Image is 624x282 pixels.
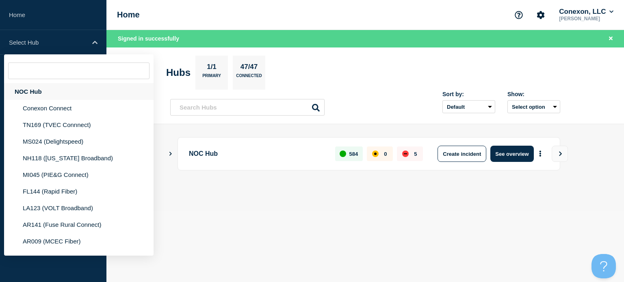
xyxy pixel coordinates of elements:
[606,34,616,43] button: Close banner
[552,146,568,162] button: View
[591,254,616,278] iframe: Help Scout Beacon - Open
[4,216,154,233] li: AR141 (Fuse Rural Connect)
[189,146,326,162] p: NOC Hub
[507,100,560,113] button: Select option
[204,63,220,73] p: 1/1
[202,73,221,82] p: Primary
[442,91,495,97] div: Sort by:
[349,151,358,157] p: 584
[9,39,87,46] p: Select Hub
[490,146,533,162] button: See overview
[507,91,560,97] div: Show:
[4,250,154,266] li: AR046 ([PERSON_NAME])
[414,151,417,157] p: 5
[4,133,154,150] li: MS024 (Delightspeed)
[372,151,379,157] div: affected
[236,73,262,82] p: Connected
[117,10,140,19] h1: Home
[166,67,191,78] h2: Hubs
[169,151,173,157] button: Show Connected Hubs
[118,35,179,42] span: Signed in successfully
[557,16,615,22] p: [PERSON_NAME]
[4,83,154,100] div: NOC Hub
[4,233,154,250] li: AR009 (MCEC Fiber)
[510,6,527,24] button: Support
[340,151,346,157] div: up
[557,8,615,16] button: Conexon, LLC
[384,151,387,157] p: 0
[442,100,495,113] select: Sort by
[170,99,325,116] input: Search Hubs
[4,100,154,116] li: Conexon Connect
[4,116,154,133] li: TN169 (TVEC Connnect)
[438,146,486,162] button: Create incident
[237,63,261,73] p: 47/47
[4,200,154,216] li: LA123 (VOLT Broadband)
[4,150,154,166] li: NH118 ([US_STATE] Broadband)
[402,151,409,157] div: down
[535,146,546,161] button: More actions
[532,6,549,24] button: Account settings
[4,183,154,200] li: FL144 (Rapid Fiber)
[4,166,154,183] li: MI045 (PIE&G Connect)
